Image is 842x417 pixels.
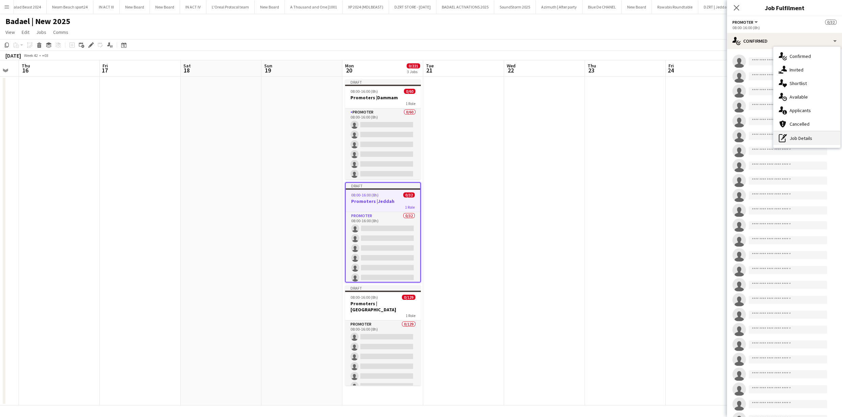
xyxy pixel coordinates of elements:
span: Mon [345,63,354,69]
div: Draft [346,183,420,188]
button: Neom Beach sport24 [47,0,93,14]
app-job-card: Draft08:00-16:00 (8h)0/32Promoters |Jeddah1 RolePROMOTER0/3208:00-16:00 (8h) [345,182,421,283]
button: New Board [120,0,150,14]
button: A Thousand and One |1001 [285,0,343,14]
button: New Board [622,0,652,14]
div: 08:00-16:00 (8h) [732,25,837,30]
span: 08:00-16:00 (8h) [350,89,378,94]
app-job-card: Draft08:00-16:00 (8h)0/60Promoters |Dammam1 RolePROMOTER0/6008:00-16:00 (8h) [345,79,421,180]
span: 1 Role [405,205,415,210]
h3: Promoters |Dammam [345,95,421,101]
button: Blue De CHANEL [583,0,622,14]
span: Sat [183,63,191,69]
span: 0/60 [404,89,415,94]
button: Rawabis Roundtable [652,0,698,14]
span: Cancelled [790,121,810,127]
span: Fri [103,63,108,69]
button: Balad Beast 2024 [6,0,47,14]
span: 0/221 [407,63,420,68]
div: Job Details [773,131,840,145]
h3: Job Fulfilment [727,3,842,12]
button: SoundStorm 2025 [494,0,536,14]
span: Wed [507,63,516,69]
span: Fri [668,63,674,69]
button: DZRT STORE - [DATE] [389,0,436,14]
span: 16 [21,66,30,74]
span: Sun [264,63,272,69]
button: IN ACT IV [180,0,206,14]
button: DZRT | Jeddah store promoters [698,0,762,14]
button: XP 2024 (MDLBEAST) [343,0,389,14]
span: Invited [790,67,803,73]
span: Edit [22,29,29,35]
div: [DATE] [5,52,21,59]
span: Shortlist [790,80,807,86]
span: Tue [426,63,434,69]
button: L'Oreal Protocol team [206,0,255,14]
span: Jobs [36,29,46,35]
app-job-card: Draft08:00-16:00 (8h)0/129Promoters |[GEOGRAPHIC_DATA]1 RolePROMOTER0/12908:00-16:00 (8h) [345,285,421,385]
span: 24 [667,66,674,74]
span: 08:00-16:00 (8h) [351,192,379,197]
div: +03 [42,53,48,58]
span: Applicants [790,107,811,113]
a: Comms [50,28,71,37]
span: Thu [588,63,596,69]
button: New Board [255,0,285,14]
span: Thu [22,63,30,69]
span: 1 Role [406,101,415,106]
div: Draft [345,285,421,291]
span: 0/32 [403,192,415,197]
span: Week 42 [22,53,39,58]
button: PROMOTER [732,20,759,25]
button: Azimuth | After party [536,0,583,14]
span: 0/32 [825,20,837,25]
span: 22 [506,66,516,74]
span: 17 [101,66,108,74]
span: 19 [263,66,272,74]
h3: Promoters |[GEOGRAPHIC_DATA] [345,300,421,313]
span: 0/129 [402,295,415,300]
span: 18 [182,66,191,74]
span: Comms [53,29,68,35]
div: Draft [345,79,421,85]
div: Confirmed [727,33,842,49]
span: Available [790,94,808,100]
button: IN ACT III [93,0,120,14]
span: 23 [587,66,596,74]
span: 21 [425,66,434,74]
span: 1 Role [406,313,415,318]
h3: Promoters |Jeddah [346,198,420,204]
button: BADAEL ACTIVATIONS 2025 [436,0,494,14]
span: View [5,29,15,35]
span: Confirmed [790,53,811,59]
a: Edit [19,28,32,37]
a: View [3,28,18,37]
span: 20 [344,66,354,74]
a: Jobs [33,28,49,37]
span: PROMOTER [732,20,753,25]
h1: Badael | New 2025 [5,16,70,26]
div: 3 Jobs [407,69,420,74]
span: 08:00-16:00 (8h) [350,295,378,300]
button: New Board [150,0,180,14]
